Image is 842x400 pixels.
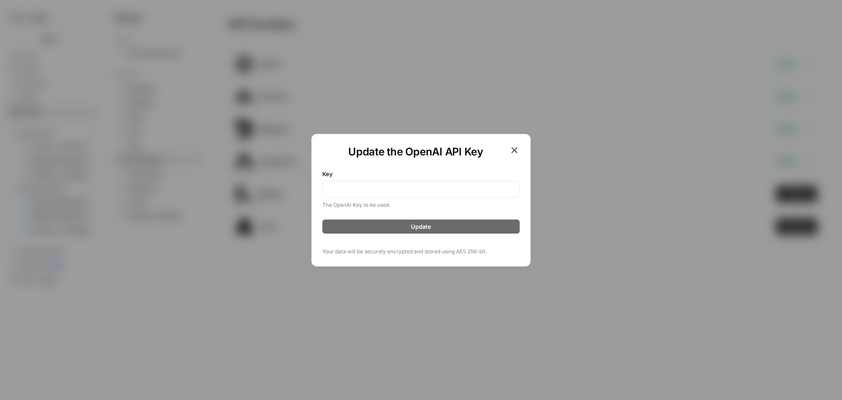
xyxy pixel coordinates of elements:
div: The OpenAI Key to be used. [322,201,520,209]
span: Update [411,222,431,231]
span: Your data will be securely encrypted and stored using AES 256-bit. [322,248,520,256]
label: Key [322,169,520,178]
h1: Update the OpenAI API Key [322,145,509,159]
button: Update [322,220,520,234]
